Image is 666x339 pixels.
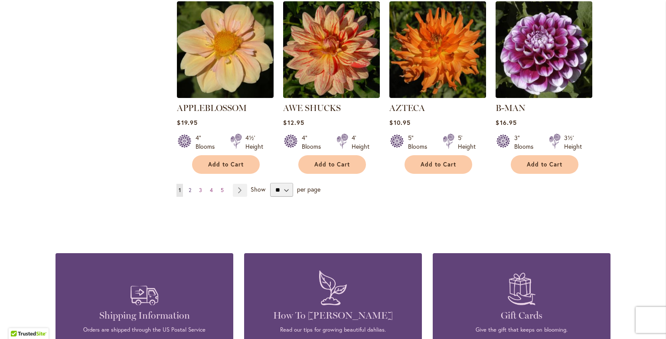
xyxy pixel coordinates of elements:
button: Add to Cart [405,155,472,174]
p: Read our tips for growing beautiful dahlias. [257,326,409,334]
span: $16.95 [496,118,516,127]
a: AZTECA [389,91,486,100]
a: 4 [208,184,215,197]
img: APPLEBLOSSOM [177,1,274,98]
h4: Gift Cards [446,310,597,322]
a: APPLEBLOSSOM [177,103,247,113]
span: 4 [210,187,213,193]
span: 1 [179,187,181,193]
span: per page [297,185,320,193]
div: 4½' Height [245,134,263,151]
a: AWE SHUCKS [283,91,380,100]
span: $19.95 [177,118,197,127]
a: AWE SHUCKS [283,103,341,113]
a: B-MAN [496,91,592,100]
span: Add to Cart [527,161,562,168]
a: B-MAN [496,103,526,113]
button: Add to Cart [192,155,260,174]
button: Add to Cart [298,155,366,174]
button: Add to Cart [511,155,578,174]
a: 5 [219,184,226,197]
div: 4" Blooms [302,134,326,151]
div: 3½' Height [564,134,582,151]
div: 3" Blooms [514,134,539,151]
span: 5 [221,187,224,193]
a: 3 [197,184,204,197]
div: 4' Height [352,134,369,151]
a: 2 [186,184,193,197]
span: 2 [189,187,191,193]
img: AWE SHUCKS [283,1,380,98]
div: 4" Blooms [196,134,220,151]
span: Show [251,185,265,193]
span: 3 [199,187,202,193]
a: APPLEBLOSSOM [177,91,274,100]
h4: Shipping Information [69,310,220,322]
iframe: Launch Accessibility Center [7,308,31,332]
span: Add to Cart [421,161,456,168]
h4: How To [PERSON_NAME] [257,310,409,322]
img: AZTECA [389,1,486,98]
div: 5" Blooms [408,134,432,151]
img: B-MAN [496,1,592,98]
span: $12.95 [283,118,304,127]
span: Add to Cart [208,161,244,168]
p: Orders are shipped through the US Postal Service [69,326,220,334]
span: Add to Cart [314,161,350,168]
p: Give the gift that keeps on blooming. [446,326,597,334]
a: AZTECA [389,103,425,113]
span: $10.95 [389,118,410,127]
div: 5' Height [458,134,476,151]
